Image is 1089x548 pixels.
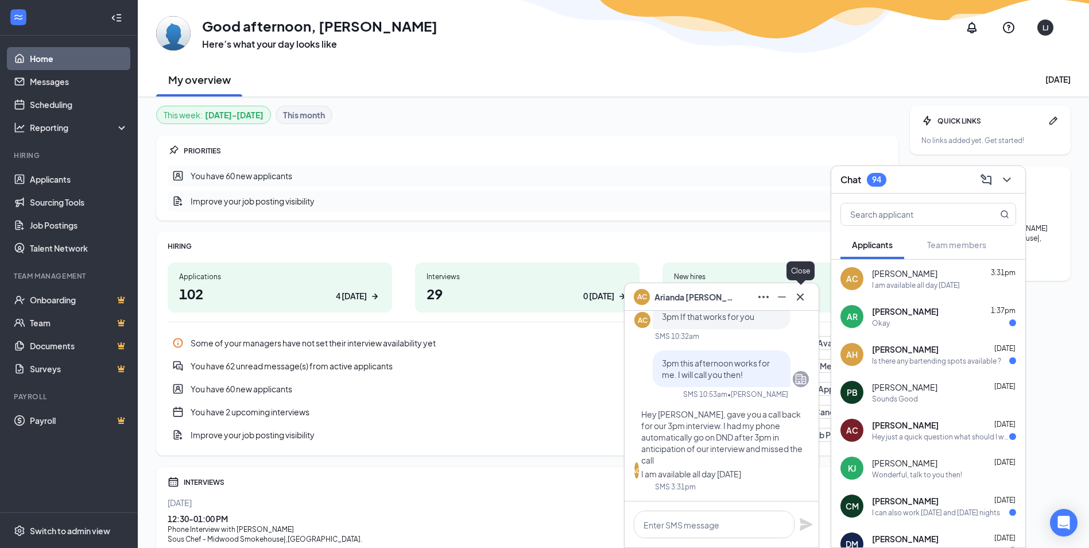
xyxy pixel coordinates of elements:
h3: Chat [840,173,861,186]
span: [PERSON_NAME] [872,419,939,431]
span: Team members [927,240,986,250]
svg: WorkstreamLogo [13,11,24,23]
span: Applicants [852,240,893,250]
div: Wonderful, talk to you then! [872,470,962,480]
div: LJ [1043,23,1049,33]
div: Sous Chef - Midwood Smokehouse| , [GEOGRAPHIC_DATA]. [168,534,887,544]
div: Hey just a quick question what should I wear [DATE] for my orientation? [872,432,1009,442]
span: Hey [PERSON_NAME], gave you a call back for our 3pm interview. I had my phone automatically go on... [641,409,803,465]
div: AC [846,273,858,284]
div: You have 62 unread message(s) from active applicants [191,360,784,372]
a: DocumentAddImprove your job posting visibilityReview Job PostingsPin [168,423,887,446]
div: I can also work [DATE] and [DATE] nights [872,508,1000,518]
div: PRIORITIES [184,146,887,156]
svg: Plane [799,518,813,531]
b: This month [283,109,325,121]
a: InfoSome of your managers have not set their interview availability yetSet AvailabilityPin [168,331,887,354]
span: [PERSON_NAME] [872,457,937,469]
h2: My overview [168,72,231,87]
a: OnboardingCrown [30,288,128,311]
div: CM [846,500,859,512]
svg: DocumentAdd [172,429,184,441]
div: AC [846,424,858,436]
h1: Good afternoon, [PERSON_NAME] [202,16,437,36]
a: Scheduling [30,93,128,116]
span: [PERSON_NAME] [872,268,937,279]
button: Cross [791,288,809,306]
div: QUICK LINKS [937,116,1043,126]
div: Applications [179,272,381,281]
span: [DATE] [994,344,1016,353]
button: Review Job Postings [774,428,866,442]
svg: Notifications [965,21,979,34]
div: Interviews [427,272,628,281]
a: New hires10 [DATE]ArrowRight [662,263,887,312]
span: [PERSON_NAME] [872,381,937,393]
svg: ComposeMessage [979,173,993,187]
svg: UserEntity [172,383,184,395]
svg: DoubleChatActive [172,360,184,372]
svg: Bolt [921,115,933,126]
div: Payroll [14,392,126,402]
div: You have 60 new applicants [191,170,864,182]
div: Reporting [30,122,129,133]
button: ComposeMessage [977,171,995,189]
div: Switch to admin view [30,525,110,537]
svg: ArrowRight [369,291,381,302]
span: [PERSON_NAME] [872,533,939,545]
span: • [PERSON_NAME] [727,389,788,399]
h1: 102 [179,284,381,303]
div: AC [638,315,648,325]
svg: Info [172,337,184,349]
div: Phone Interview with [PERSON_NAME] [168,524,887,534]
button: ChevronDown [998,171,1016,189]
span: 3:31pm [991,268,1016,277]
div: Is there any bartending spots available ? [872,356,1001,366]
div: Hiring [14,150,126,160]
a: Messages [30,70,128,93]
div: SMS 10:32am [655,331,699,341]
a: Home [30,47,128,70]
div: You have 62 unread message(s) from active applicants [168,354,887,377]
h3: Here’s what your day looks like [202,38,437,51]
div: 94 [872,175,881,184]
a: UserEntityYou have 60 new applicantsReview New ApplicantsPin [168,377,887,400]
span: Arianda [PERSON_NAME] [654,291,735,303]
svg: Pin [168,145,179,156]
div: Improve your job posting visibility [191,195,864,207]
span: 3pm this afternoon works for me. I will call you then! [662,358,770,380]
span: [DATE] [994,458,1016,466]
a: DocumentsCrown [30,334,128,357]
div: HIRING [168,241,887,251]
a: PayrollCrown [30,409,128,432]
div: Sounds Good [872,394,918,404]
div: Some of your managers have not set their interview availability yet [168,331,887,354]
a: Sourcing Tools [30,191,128,214]
div: Close [786,261,815,280]
div: New hires [674,272,875,281]
svg: QuestionInfo [1002,21,1016,34]
span: [DATE] [994,382,1016,391]
div: This week : [164,109,263,121]
div: Okay [872,318,890,328]
span: [PERSON_NAME] [872,344,939,355]
button: Ellipses [754,288,773,306]
svg: Settings [14,525,25,537]
div: You have 60 new applicants [191,383,755,395]
svg: Cross [793,290,807,304]
svg: Collapse [111,12,122,24]
div: 0 [DATE] [583,290,614,302]
div: You have 2 upcoming interviews [168,400,887,423]
svg: Analysis [14,122,25,133]
div: KJ [848,462,856,474]
a: SurveysCrown [30,357,128,380]
button: Minimize [773,288,791,306]
span: [DATE] [994,534,1016,542]
div: [DATE] [168,497,887,508]
div: 4 [DATE] [336,290,367,302]
div: You have 60 new applicants [168,377,887,400]
svg: Calendar [168,476,179,488]
a: Job Postings [30,214,128,237]
svg: Ellipses [757,290,770,304]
